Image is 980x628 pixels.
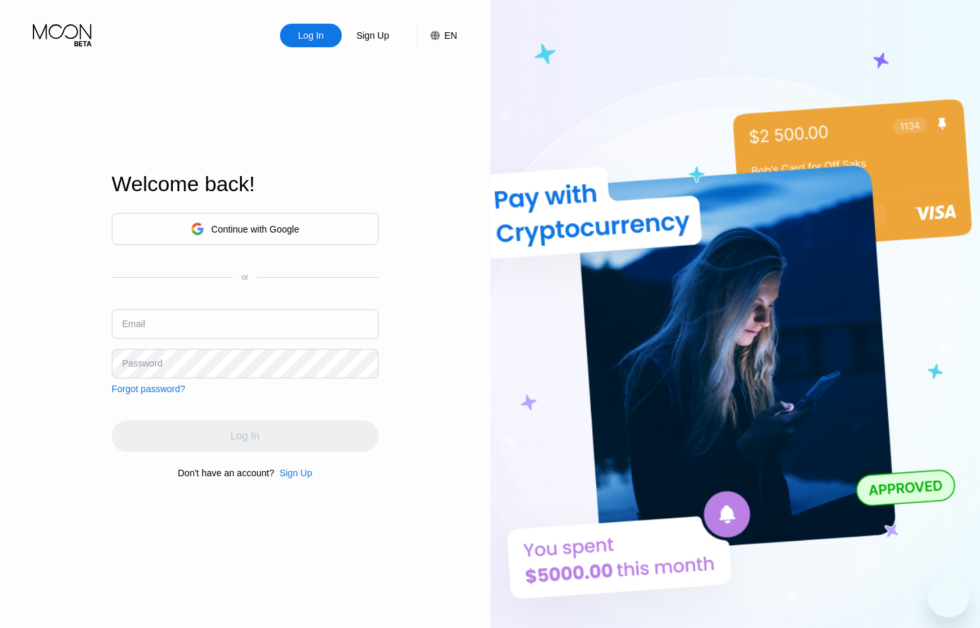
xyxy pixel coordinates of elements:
[241,273,248,282] div: or
[178,468,275,478] div: Don't have an account?
[122,358,162,369] div: Password
[297,29,325,42] div: Log In
[417,24,457,47] div: EN
[112,384,185,394] div: Forgot password?
[112,213,379,245] div: Continue with Google
[122,319,145,329] div: Email
[211,224,299,235] div: Continue with Google
[280,24,342,47] div: Log In
[342,24,404,47] div: Sign Up
[274,468,312,478] div: Sign Up
[279,468,312,478] div: Sign Up
[112,172,379,196] div: Welcome back!
[355,29,390,42] div: Sign Up
[444,30,457,41] div: EN
[927,575,969,617] iframe: Button to launch messaging window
